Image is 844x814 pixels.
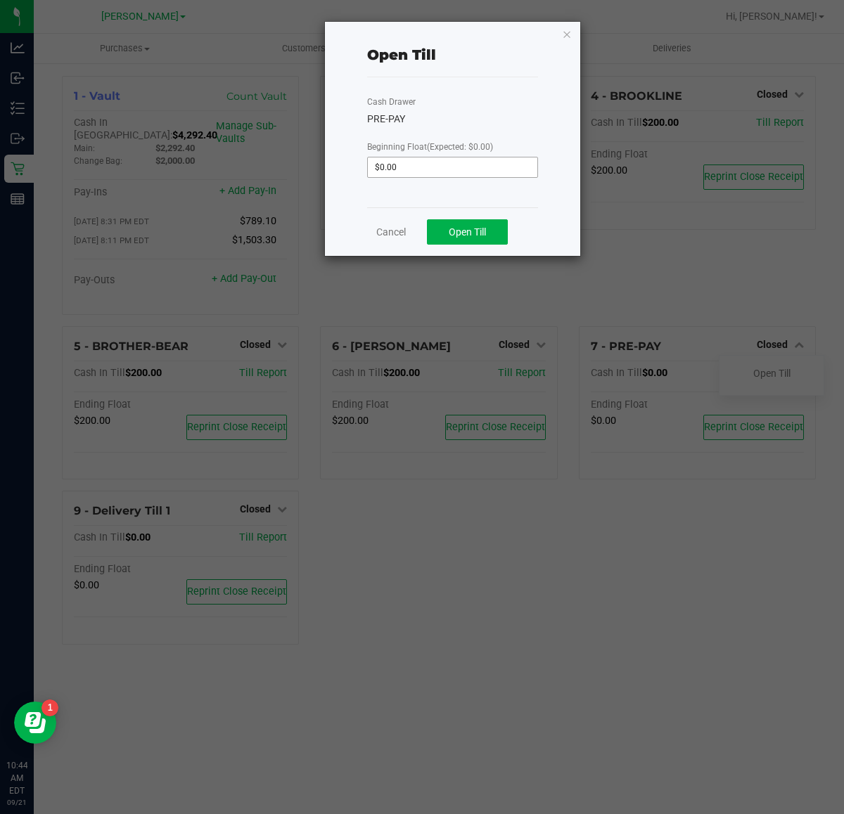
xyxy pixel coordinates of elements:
div: PRE-PAY [367,112,538,127]
div: Open Till [367,44,436,65]
button: Open Till [427,219,508,245]
span: Beginning Float [367,142,493,152]
label: Cash Drawer [367,96,416,108]
span: (Expected: $0.00) [427,142,493,152]
a: Cancel [376,225,406,240]
span: Open Till [449,226,486,238]
iframe: Resource center unread badge [41,699,58,716]
iframe: Resource center [14,702,56,744]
